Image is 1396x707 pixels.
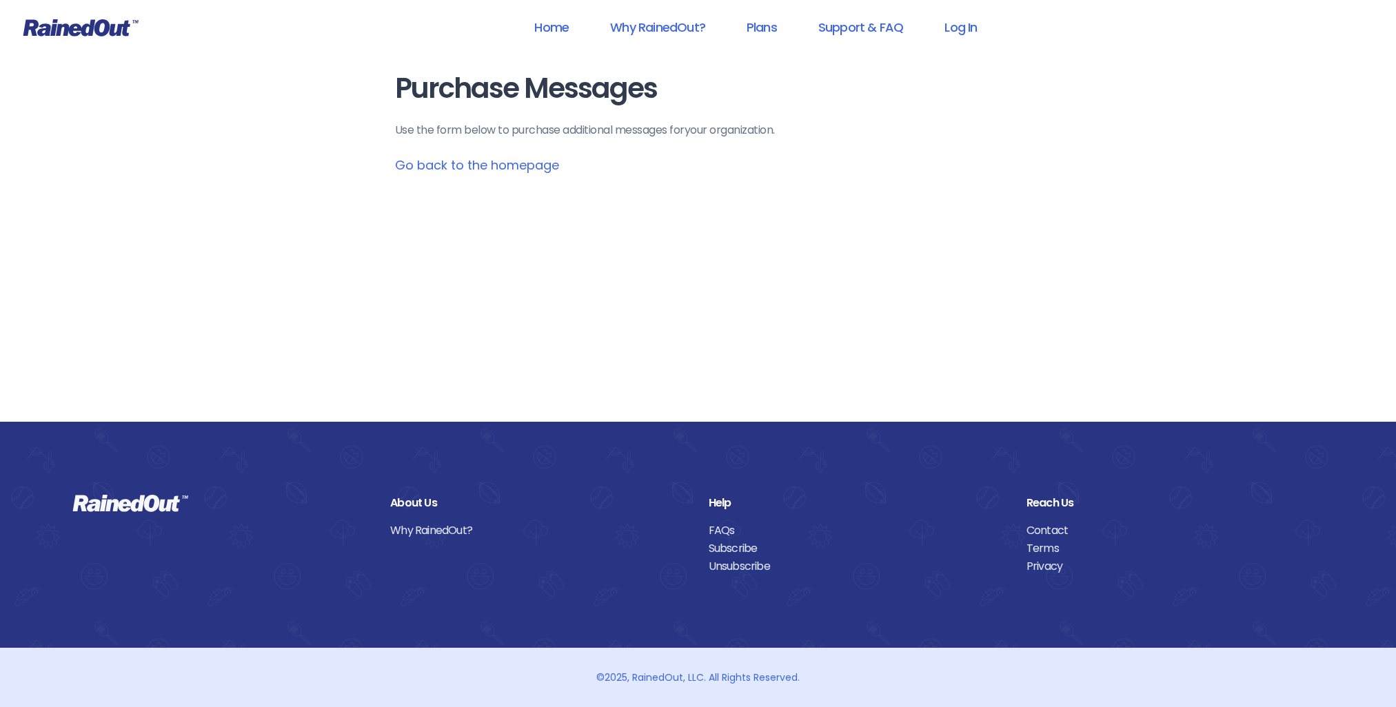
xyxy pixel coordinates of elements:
[390,494,687,512] div: About Us
[1026,557,1324,575] a: Privacy
[592,12,723,43] a: Why RainedOut?
[709,522,1006,540] a: FAQs
[395,73,1002,104] h1: Purchase Messages
[516,12,587,43] a: Home
[800,12,921,43] a: Support & FAQ
[395,156,559,174] a: Go back to the homepage
[709,557,1006,575] a: Unsubscribe
[709,494,1006,512] div: Help
[1026,540,1324,557] a: Terms
[709,540,1006,557] a: Subscribe
[1026,494,1324,512] div: Reach Us
[729,12,795,43] a: Plans
[395,122,1002,139] p: Use the form below to purchase additional messages for your organization .
[390,522,687,540] a: Why RainedOut?
[927,12,995,43] a: Log In
[1026,522,1324,540] a: Contact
